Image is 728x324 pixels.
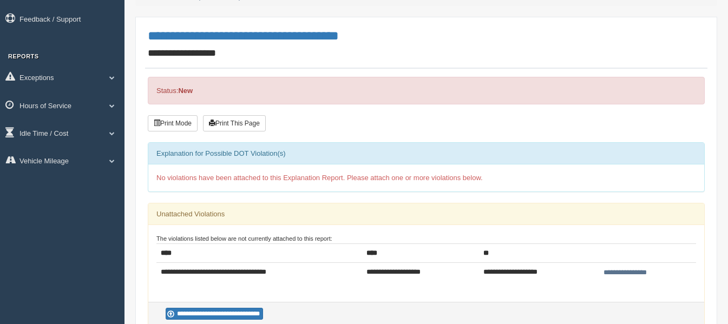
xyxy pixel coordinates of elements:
strong: New [178,87,193,95]
div: Status: [148,77,705,104]
div: Unattached Violations [148,203,704,225]
button: Print Mode [148,115,198,131]
span: No violations have been attached to this Explanation Report. Please attach one or more violations... [156,174,483,182]
small: The violations listed below are not currently attached to this report: [156,235,332,242]
button: Print This Page [203,115,266,131]
div: Explanation for Possible DOT Violation(s) [148,143,704,164]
